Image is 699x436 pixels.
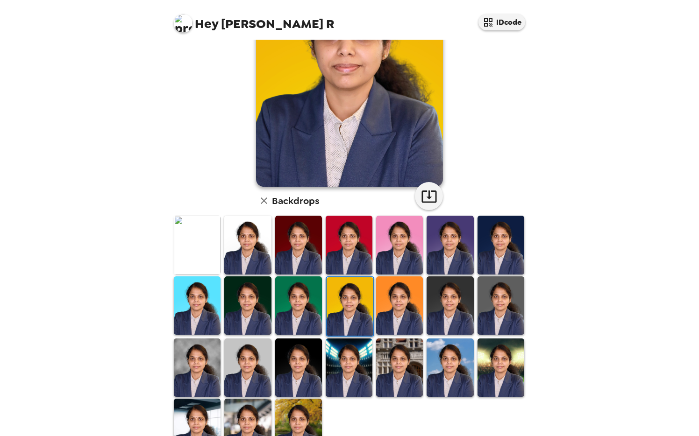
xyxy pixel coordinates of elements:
span: [PERSON_NAME] R [174,9,334,30]
button: IDcode [478,14,525,30]
h6: Backdrops [272,193,319,208]
span: Hey [195,15,218,32]
img: Original [174,216,221,274]
img: profile pic [174,14,193,33]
